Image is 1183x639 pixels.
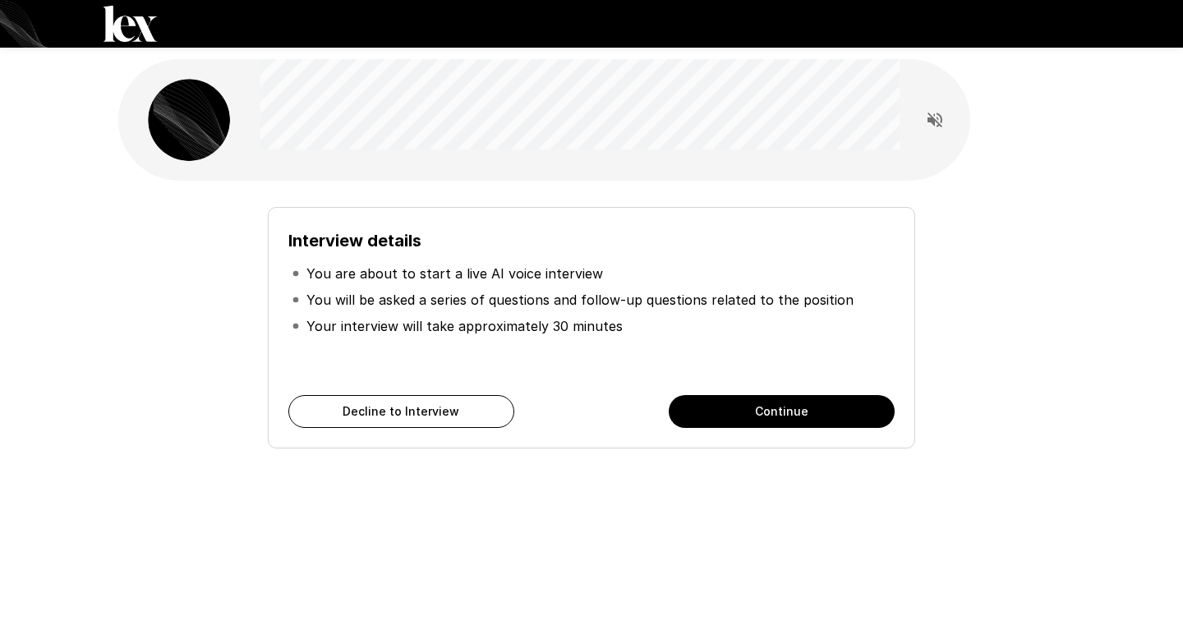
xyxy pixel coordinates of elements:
img: lex_avatar2.png [148,79,230,161]
button: Read questions aloud [918,103,951,136]
p: You are about to start a live AI voice interview [306,264,603,283]
button: Decline to Interview [288,395,514,428]
button: Continue [669,395,895,428]
p: You will be asked a series of questions and follow-up questions related to the position [306,290,854,310]
p: Your interview will take approximately 30 minutes [306,316,623,336]
b: Interview details [288,231,421,251]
